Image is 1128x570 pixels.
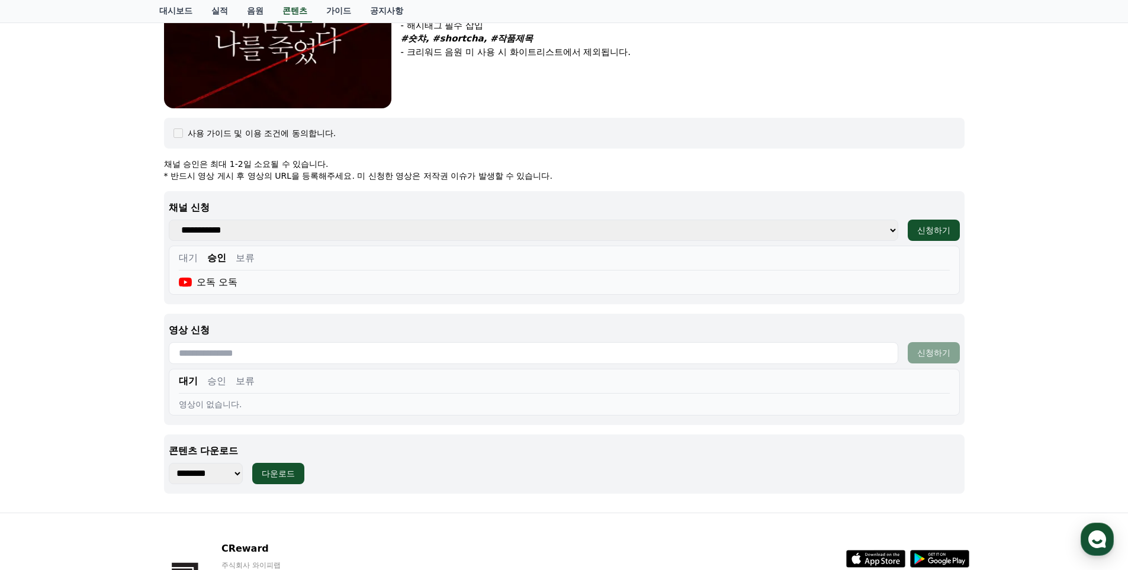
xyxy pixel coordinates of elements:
div: 신청하기 [917,224,950,236]
a: 설정 [153,375,227,405]
div: 오독 오독 [179,275,238,289]
a: 대화 [78,375,153,405]
span: 대화 [108,394,123,403]
p: 주식회사 와이피랩 [221,561,366,570]
button: 신청하기 [908,342,960,363]
button: 대기 [179,374,198,388]
button: 승인 [207,374,226,388]
p: 채널 승인은 최대 1-2일 소요될 수 있습니다. [164,158,965,170]
span: 홈 [37,393,44,402]
button: 신청하기 [908,220,960,241]
button: 보류 [236,374,255,388]
button: 대기 [179,251,198,265]
span: 설정 [183,393,197,402]
em: #숏챠, #shortcha, #작품제목 [401,33,534,44]
div: 영상이 없습니다. [179,398,950,410]
p: - 해시태그 필수 삽입 [401,19,965,33]
button: 보류 [236,251,255,265]
div: 신청하기 [917,347,950,359]
button: 승인 [207,251,226,265]
p: CReward [221,542,366,556]
p: - 크리워드 음원 미 사용 시 화이트리스트에서 제외됩니다. [401,46,965,59]
p: 영상 신청 [169,323,960,337]
div: 다운로드 [262,468,295,479]
p: 채널 신청 [169,201,960,215]
p: 콘텐츠 다운로드 [169,444,960,458]
p: * 반드시 영상 게시 후 영상의 URL을 등록해주세요. 미 신청한 영상은 저작권 이슈가 발생할 수 있습니다. [164,170,965,182]
button: 다운로드 [252,463,304,484]
div: 사용 가이드 및 이용 조건에 동의합니다. [188,127,336,139]
a: 홈 [4,375,78,405]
